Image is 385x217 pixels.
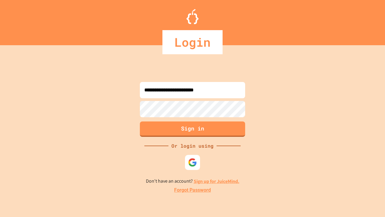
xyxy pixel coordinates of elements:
a: Sign up for JuiceMind. [194,178,239,184]
p: Don't have an account? [146,178,239,185]
iframe: chat widget [360,193,379,211]
button: Sign in [140,121,245,137]
img: google-icon.svg [188,158,197,167]
a: Forgot Password [174,187,211,194]
iframe: chat widget [335,167,379,192]
div: Login [162,30,223,54]
div: Or login using [168,142,217,149]
img: Logo.svg [186,9,199,24]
